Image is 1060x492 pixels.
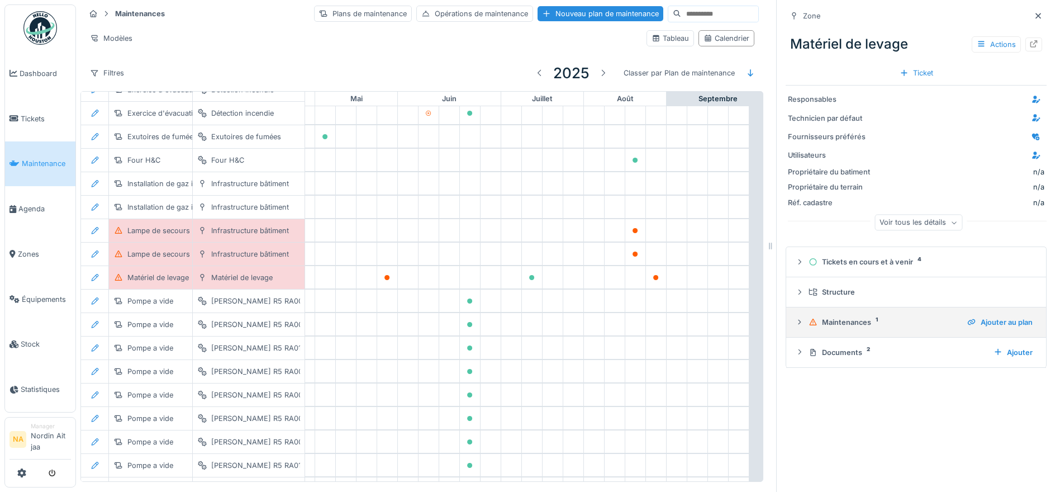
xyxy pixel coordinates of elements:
[791,252,1042,272] summary: Tickets en cours et à venir4
[5,51,75,96] a: Dashboard
[788,150,872,160] div: Utilisateurs
[788,94,872,105] div: Responsables
[18,249,71,259] span: Zones
[989,345,1037,360] div: Ajouter
[704,33,749,44] div: Calendrier
[211,249,289,259] div: Infrastructure bâtiment
[809,287,1033,297] div: Structure
[553,64,590,82] h3: 2025
[127,202,219,212] div: Installation de gaz intérieur
[23,11,57,45] img: Badge_color-CXgf-gQk.svg
[85,65,129,81] div: Filtres
[895,65,938,81] div: Ticket
[20,68,71,79] span: Dashboard
[127,249,190,259] div: Lampe de secours
[211,390,316,400] div: [PERSON_NAME] R5 RA0040F
[788,167,872,177] div: Propriétaire du batiment
[127,296,173,306] div: Pompe a vide
[786,30,1047,59] div: Matériel de levage
[211,460,315,471] div: [PERSON_NAME] R5 RA0100E
[127,437,173,447] div: Pompe a vide
[803,11,820,21] div: Zone
[211,437,316,447] div: [PERSON_NAME] R5 RA0040F
[21,339,71,349] span: Stock
[31,422,71,457] li: Nordin Ait jaa
[85,30,137,46] div: Modèles
[809,257,1033,267] div: Tickets en cours et à venir
[127,178,219,189] div: Installation de gaz intérieur
[584,92,666,106] div: août
[5,367,75,412] a: Statistiques
[501,92,583,106] div: juillet
[874,215,962,231] div: Voir tous les détails
[22,158,71,169] span: Maintenance
[788,131,872,142] div: Fournisseurs préférés
[416,6,533,22] div: Opérations de maintenance
[211,178,289,189] div: Infrastructure bâtiment
[5,277,75,322] a: Équipements
[652,33,689,44] div: Tableau
[211,225,289,236] div: Infrastructure bâtiment
[788,197,872,208] div: Réf. cadastre
[127,390,173,400] div: Pompe a vide
[538,6,663,21] div: Nouveau plan de maintenance
[788,113,872,124] div: Technicien par défaut
[211,319,316,330] div: [PERSON_NAME] R5 RA0063F
[211,202,289,212] div: Infrastructure bâtiment
[9,422,71,460] a: NA ManagerNordin Ait jaa
[876,182,1044,192] div: n/a
[18,204,71,214] span: Agenda
[963,315,1037,330] div: Ajouter au plan
[21,384,71,395] span: Statistiques
[972,36,1021,53] div: Actions
[315,92,397,106] div: mai
[791,282,1042,302] summary: Structure
[127,131,197,142] div: Exutoires de fumées
[22,294,71,305] span: Équipements
[127,108,232,119] div: Exercice d'évacuation incendie
[398,92,501,106] div: juin
[127,225,190,236] div: Lampe de secours
[5,231,75,277] a: Zones
[127,460,173,471] div: Pompe a vide
[791,342,1042,363] summary: Documents2Ajouter
[314,6,412,22] div: Plans de maintenance
[127,272,189,283] div: Matériel de levage
[211,296,316,306] div: [PERSON_NAME] R5 RA0040F
[667,92,769,106] div: septembre
[1033,167,1044,177] div: n/a
[809,317,958,328] div: Maintenances
[5,186,75,231] a: Agenda
[5,141,75,187] a: Maintenance
[111,8,169,19] strong: Maintenances
[211,131,281,142] div: Exutoires de fumées
[211,413,316,424] div: [PERSON_NAME] R5 RA0063F
[9,431,26,448] li: NA
[619,65,740,81] div: Classer par Plan de maintenance
[127,343,173,353] div: Pompe a vide
[211,272,273,283] div: Matériel de levage
[211,343,315,353] div: [PERSON_NAME] R5 RA0100F
[788,182,872,192] div: Propriétaire du terrain
[31,422,71,430] div: Manager
[211,366,316,377] div: [PERSON_NAME] R5 RA0025F
[127,319,173,330] div: Pompe a vide
[127,155,160,165] div: Four H&C
[5,322,75,367] a: Stock
[127,413,173,424] div: Pompe a vide
[5,96,75,141] a: Tickets
[876,197,1044,208] div: n/a
[211,108,274,119] div: Détection incendie
[127,366,173,377] div: Pompe a vide
[791,312,1042,333] summary: Maintenances1Ajouter au plan
[21,113,71,124] span: Tickets
[809,347,985,358] div: Documents
[211,155,244,165] div: Four H&C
